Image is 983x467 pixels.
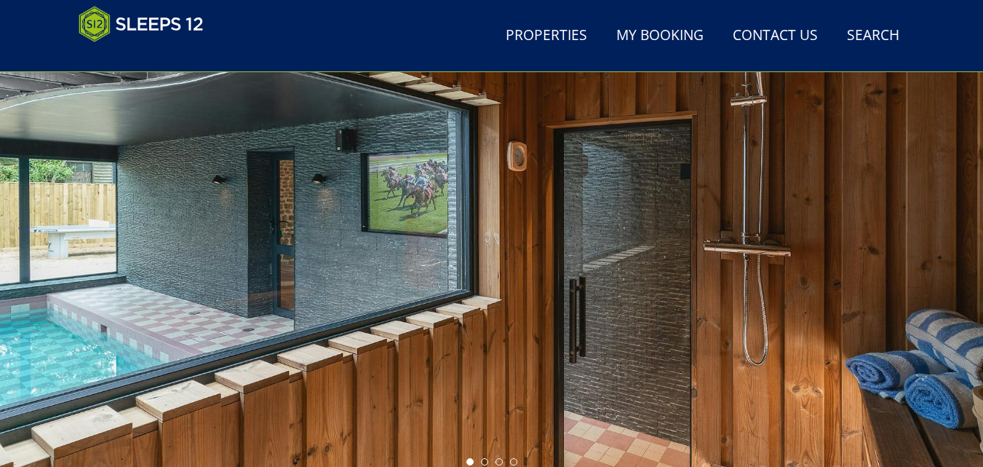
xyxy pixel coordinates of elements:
[841,20,905,52] a: Search
[71,51,224,63] iframe: Customer reviews powered by Trustpilot
[79,6,204,42] img: Sleeps 12
[500,20,593,52] a: Properties
[610,20,709,52] a: My Booking
[727,20,824,52] a: Contact Us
